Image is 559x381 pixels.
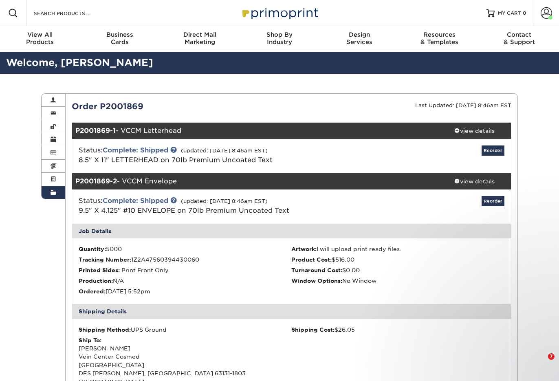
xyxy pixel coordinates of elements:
div: Status: [73,145,365,165]
a: DesignServices [319,26,399,52]
div: & Templates [399,31,479,46]
span: Contact [479,31,559,38]
a: Contact& Support [479,26,559,52]
span: 8.5" X 11" LETTERHEAD on 70lb Premium Uncoated Text [79,156,273,164]
span: 7 [548,353,555,360]
li: No Window [291,277,504,285]
a: Reorder [482,196,504,206]
div: Industry [240,31,319,46]
small: (updated: [DATE] 8:46am EST) [181,148,268,154]
strong: Tracking Number: [79,256,131,263]
strong: Shipping Cost: [291,326,335,333]
strong: Ordered: [79,288,106,295]
a: Shop ByIndustry [240,26,319,52]
div: Cards [80,31,160,46]
div: Services [319,31,399,46]
strong: Artwork: [291,246,317,252]
small: Last Updated: [DATE] 8:46am EST [415,102,511,108]
a: view details [438,123,511,139]
strong: P2001869-2 [75,177,117,185]
span: Design [319,31,399,38]
div: view details [438,177,511,185]
span: Resources [399,31,479,38]
li: $516.00 [291,255,504,264]
span: 9.5" X 4.125" #10 ENVELOPE on 70lb Premium Uncoated Text [79,207,289,214]
span: 1Z2A47560394430060 [131,256,199,263]
a: Resources& Templates [399,26,479,52]
a: Reorder [482,145,504,156]
div: - VCCM Envelope [72,173,438,189]
div: Job Details [72,224,511,238]
a: Complete: Shipped [103,146,168,154]
div: UPS Ground [79,326,292,334]
span: Business [80,31,160,38]
div: - VCCM Letterhead [72,123,438,139]
strong: Product Cost: [291,256,332,263]
div: Order P2001869 [66,100,292,112]
strong: Production: [79,277,113,284]
strong: Ship To: [79,337,101,344]
li: 5000 [79,245,292,253]
strong: Quantity: [79,246,106,252]
a: Complete: Shipped [103,197,168,205]
span: MY CART [498,10,521,17]
div: Status: [73,196,365,216]
small: (updated: [DATE] 8:46am EST) [181,198,268,204]
li: [DATE] 5:52pm [79,287,292,295]
span: 0 [523,10,526,16]
input: SEARCH PRODUCTS..... [33,8,112,18]
div: Marketing [160,31,240,46]
img: Primoprint [239,4,320,22]
div: & Support [479,31,559,46]
li: I will upload print ready files. [291,245,504,253]
div: view details [438,127,511,135]
li: N/A [79,277,292,285]
strong: Turnaround Cost: [291,267,342,273]
a: Direct MailMarketing [160,26,240,52]
span: Direct Mail [160,31,240,38]
li: $0.00 [291,266,504,274]
a: view details [438,173,511,189]
div: Shipping Details [72,304,511,319]
span: Shop By [240,31,319,38]
span: Print Front Only [121,267,169,273]
a: BusinessCards [80,26,160,52]
div: $26.05 [291,326,504,334]
iframe: Google Customer Reviews [2,356,69,378]
strong: Window Options: [291,277,342,284]
strong: Shipping Method: [79,326,131,333]
iframe: Intercom live chat [531,353,551,373]
strong: P2001869-1 [75,127,116,134]
strong: Printed Sides: [79,267,120,273]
